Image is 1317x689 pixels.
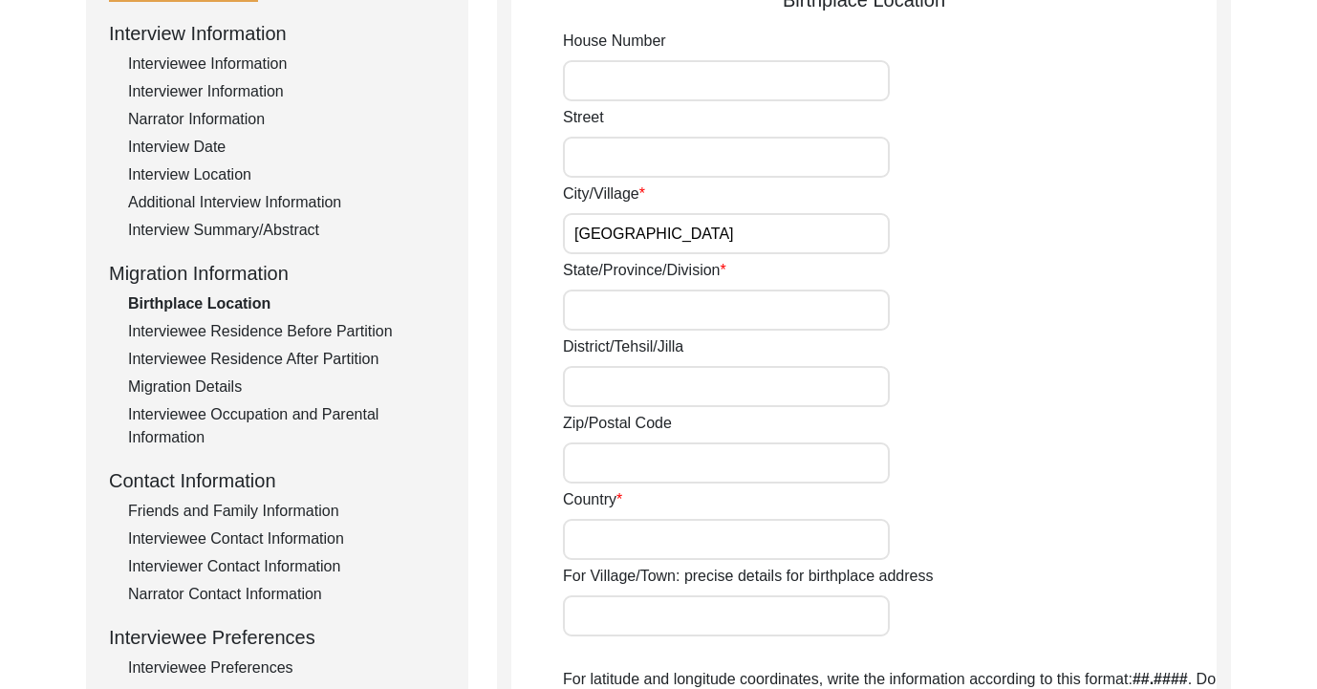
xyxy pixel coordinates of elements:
label: State/Province/Division [563,259,726,282]
div: Interviewer Contact Information [128,555,445,578]
div: Narrator Information [128,108,445,131]
div: Contact Information [109,466,445,495]
label: Street [563,106,604,129]
div: Interviewee Preferences [128,657,445,679]
label: For Village/Town: precise details for birthplace address [563,565,933,588]
div: Birthplace Location [128,292,445,315]
b: ##.#### [1133,671,1188,687]
div: Interview Information [109,19,445,48]
div: Migration Details [128,376,445,398]
div: Additional Interview Information [128,191,445,214]
label: Country [563,488,622,511]
div: Interview Date [128,136,445,159]
label: District/Tehsil/Jilla [563,335,683,358]
div: Interview Summary/Abstract [128,219,445,242]
label: House Number [563,30,666,53]
div: Interviewee Information [128,53,445,75]
div: Interviewee Contact Information [128,528,445,550]
div: Migration Information [109,259,445,288]
label: Zip/Postal Code [563,412,672,435]
div: Interviewee Residence After Partition [128,348,445,371]
div: Interviewee Residence Before Partition [128,320,445,343]
div: Interview Location [128,163,445,186]
label: City/Village [563,183,645,205]
div: Interviewee Occupation and Parental Information [128,403,445,449]
div: Interviewee Preferences [109,623,445,652]
div: Narrator Contact Information [128,583,445,606]
div: Friends and Family Information [128,500,445,523]
div: Interviewer Information [128,80,445,103]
